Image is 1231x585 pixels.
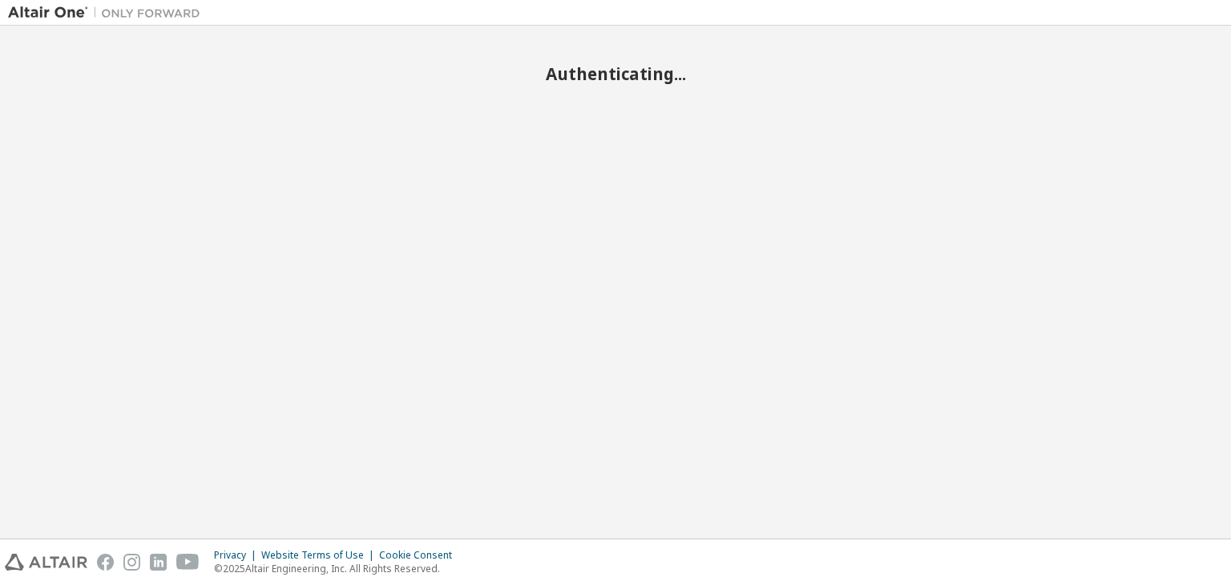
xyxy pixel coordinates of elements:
[214,549,261,562] div: Privacy
[8,63,1223,84] h2: Authenticating...
[150,554,167,571] img: linkedin.svg
[379,549,462,562] div: Cookie Consent
[8,5,208,21] img: Altair One
[123,554,140,571] img: instagram.svg
[261,549,379,562] div: Website Terms of Use
[5,554,87,571] img: altair_logo.svg
[97,554,114,571] img: facebook.svg
[214,562,462,575] p: © 2025 Altair Engineering, Inc. All Rights Reserved.
[176,554,200,571] img: youtube.svg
